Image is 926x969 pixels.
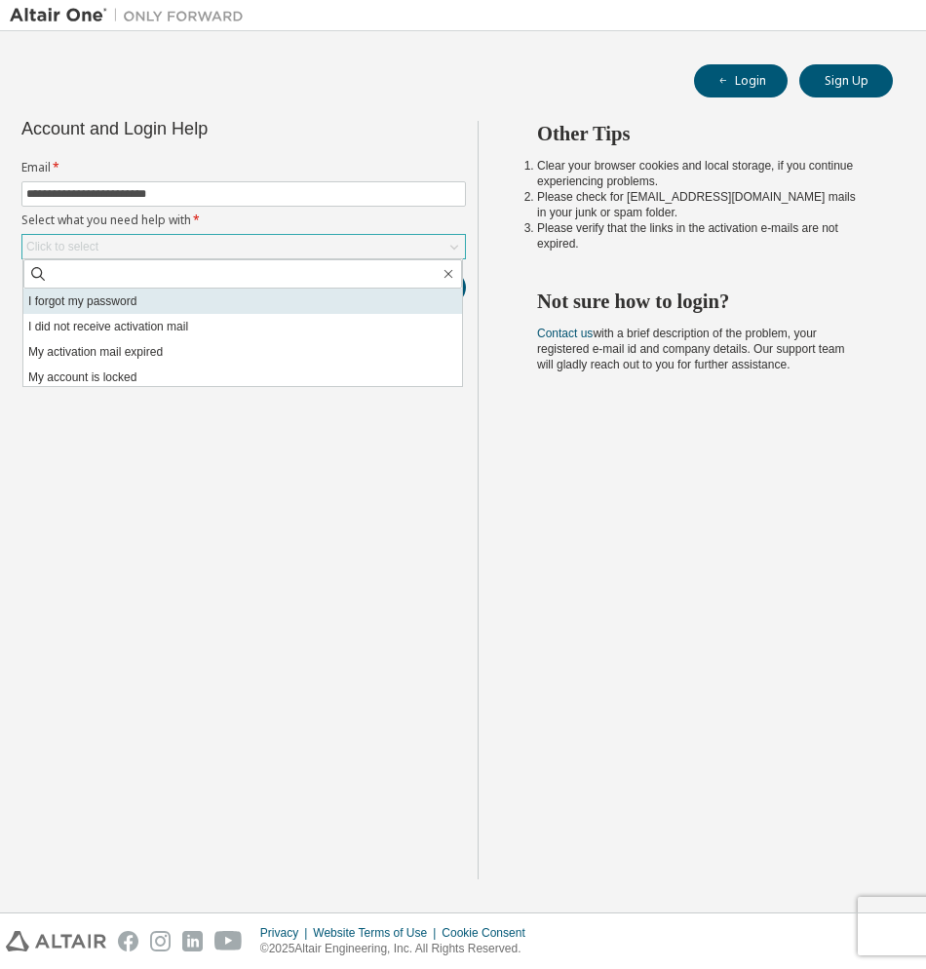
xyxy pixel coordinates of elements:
[537,327,845,371] span: with a brief description of the problem, your registered e-mail id and company details. Our suppo...
[799,64,893,97] button: Sign Up
[537,289,858,314] h2: Not sure how to login?
[22,235,465,258] div: Click to select
[150,931,171,951] img: instagram.svg
[313,925,442,941] div: Website Terms of Use
[10,6,253,25] img: Altair One
[21,160,466,175] label: Email
[23,289,462,314] li: I forgot my password
[118,931,138,951] img: facebook.svg
[537,121,858,146] h2: Other Tips
[442,925,536,941] div: Cookie Consent
[537,158,858,189] li: Clear your browser cookies and local storage, if you continue experiencing problems.
[537,189,858,220] li: Please check for [EMAIL_ADDRESS][DOMAIN_NAME] mails in your junk or spam folder.
[260,925,313,941] div: Privacy
[21,121,377,136] div: Account and Login Help
[694,64,788,97] button: Login
[182,931,203,951] img: linkedin.svg
[260,941,537,957] p: © 2025 Altair Engineering, Inc. All Rights Reserved.
[21,213,466,228] label: Select what you need help with
[214,931,243,951] img: youtube.svg
[6,931,106,951] img: altair_logo.svg
[26,239,98,254] div: Click to select
[537,327,593,340] a: Contact us
[537,220,858,252] li: Please verify that the links in the activation e-mails are not expired.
